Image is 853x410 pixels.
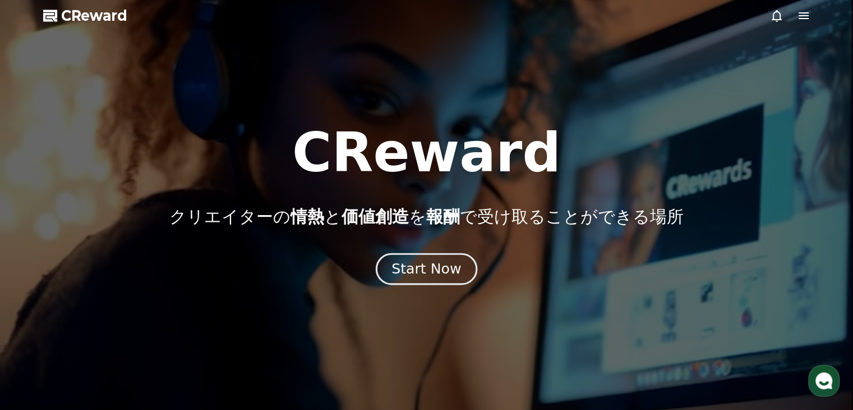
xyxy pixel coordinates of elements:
span: Settings [166,334,193,343]
a: Start Now [378,265,475,276]
button: Start Now [376,253,477,285]
span: Messages [93,334,126,343]
span: 報酬 [426,207,460,226]
span: CReward [61,7,127,25]
span: 情熱 [291,207,324,226]
a: Settings [145,317,215,345]
a: CReward [43,7,127,25]
span: Home [29,334,48,343]
a: Messages [74,317,145,345]
h1: CReward [292,126,561,180]
p: クリエイターの と を で受け取ることができる場所 [169,207,684,227]
span: 価値創造 [342,207,409,226]
div: Start Now [391,259,461,279]
a: Home [3,317,74,345]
